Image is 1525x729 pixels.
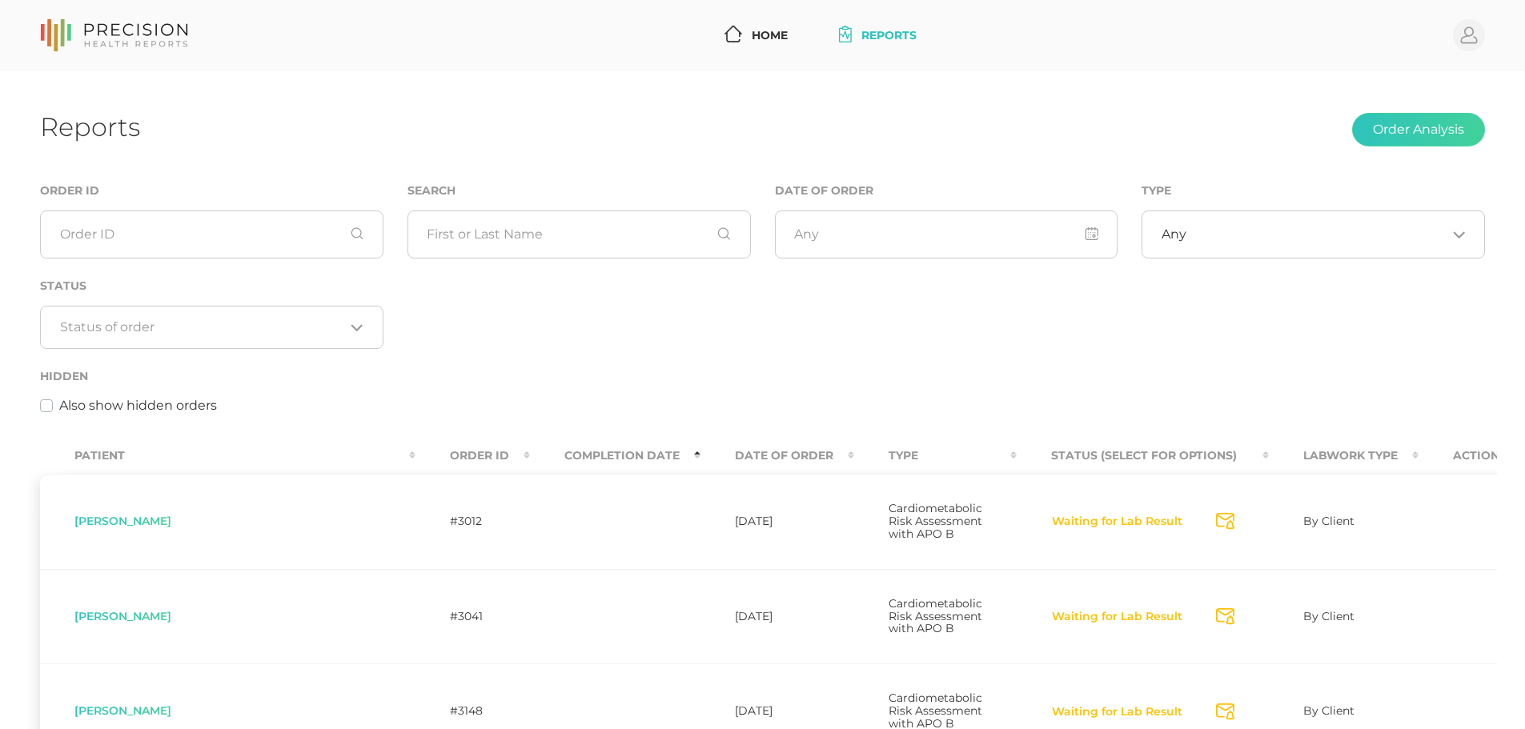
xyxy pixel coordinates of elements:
span: Cardiometabolic Risk Assessment with APO B [889,596,982,636]
label: Date of Order [775,184,873,198]
input: Any [775,210,1118,258]
th: Status (Select for Options) : activate to sort column ascending [1017,438,1269,474]
span: By Client [1303,703,1354,718]
td: [DATE] [700,569,854,664]
a: Reports [833,21,923,50]
span: Any [1162,226,1186,242]
span: By Client [1303,514,1354,528]
div: Search for option [40,306,383,349]
h1: Reports [40,111,140,142]
button: Waiting for Lab Result [1051,514,1183,530]
span: By Client [1303,609,1354,623]
th: Labwork Type : activate to sort column ascending [1269,438,1419,474]
svg: Send Notification [1216,608,1234,625]
th: Date Of Order : activate to sort column ascending [700,438,854,474]
td: #3041 [415,569,530,664]
th: Order ID : activate to sort column ascending [415,438,530,474]
span: [PERSON_NAME] [74,514,171,528]
td: #3012 [415,474,530,569]
span: [PERSON_NAME] [74,609,171,623]
div: Search for option [1142,210,1485,258]
label: Order ID [40,184,99,198]
label: Hidden [40,370,88,383]
input: Search for option [60,319,345,335]
svg: Send Notification [1216,703,1234,720]
span: Cardiometabolic Risk Assessment with APO B [889,501,982,541]
a: Home [718,21,794,50]
label: Search [407,184,455,198]
label: Also show hidden orders [59,396,217,415]
button: Waiting for Lab Result [1051,704,1183,720]
td: [DATE] [700,474,854,569]
span: [PERSON_NAME] [74,703,171,718]
th: Completion Date : activate to sort column descending [530,438,700,474]
th: Patient : activate to sort column ascending [40,438,415,474]
label: Status [40,279,86,293]
button: Waiting for Lab Result [1051,609,1183,625]
th: Type : activate to sort column ascending [854,438,1017,474]
svg: Send Notification [1216,513,1234,530]
label: Type [1142,184,1171,198]
button: Order Analysis [1352,113,1485,146]
input: Search for option [1186,226,1447,242]
input: Order ID [40,210,383,258]
input: First or Last Name [407,210,751,258]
